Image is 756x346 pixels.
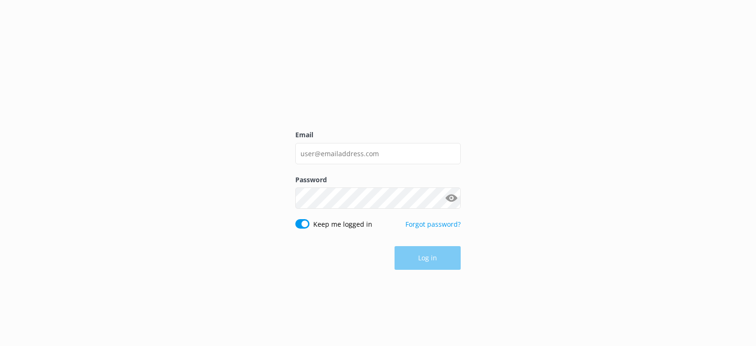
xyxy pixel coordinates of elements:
[295,130,461,140] label: Email
[313,219,372,230] label: Keep me logged in
[405,220,461,229] a: Forgot password?
[295,175,461,185] label: Password
[442,189,461,208] button: Show password
[295,143,461,164] input: user@emailaddress.com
